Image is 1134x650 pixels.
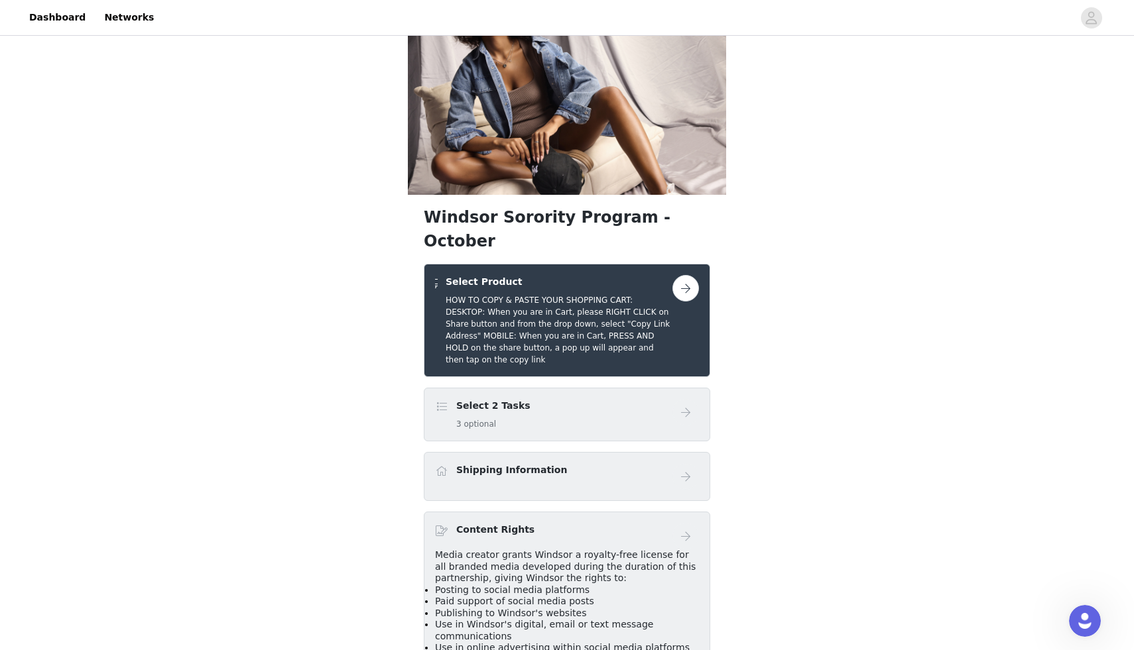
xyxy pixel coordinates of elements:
[96,3,162,32] a: Networks
[424,205,710,253] h1: Windsor Sorority Program - October
[1085,7,1098,28] div: avatar
[424,388,710,441] div: Select 2 Tasks
[424,264,710,377] div: Select Product
[435,608,586,618] span: Publishing to Windsor's websites
[446,275,672,289] h4: Select Product
[435,596,594,606] span: Paid support of social media posts
[446,294,672,366] h5: HOW TO COPY & PASTE YOUR SHOPPING CART: DESKTOP: When you are in Cart, please RIGHT CLICK on Shar...
[456,418,531,430] h5: 3 optional
[456,399,531,413] h4: Select 2 Tasks
[456,523,535,537] h4: Content Rights
[1069,605,1101,637] iframe: Intercom live chat
[424,452,710,501] div: Shipping Information
[435,549,696,583] span: Media creator grants Windsor a royalty-free license for all branded media developed during the du...
[435,584,590,595] span: Posting to social media platforms
[21,3,94,32] a: Dashboard
[456,463,567,477] h4: Shipping Information
[435,619,653,641] span: Use in Windsor's digital, email or text message communications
